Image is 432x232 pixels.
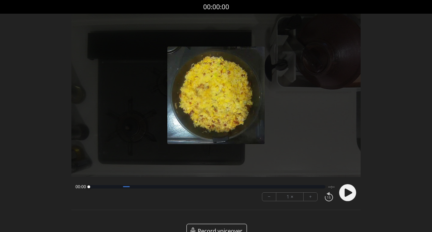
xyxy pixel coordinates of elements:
span: 00:00 [75,184,86,190]
div: 1 × [276,193,304,201]
button: + [304,193,317,201]
a: 00:00:00 [203,2,229,12]
img: Poster Image [167,47,265,144]
button: − [262,193,276,201]
span: --:-- [328,184,335,190]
